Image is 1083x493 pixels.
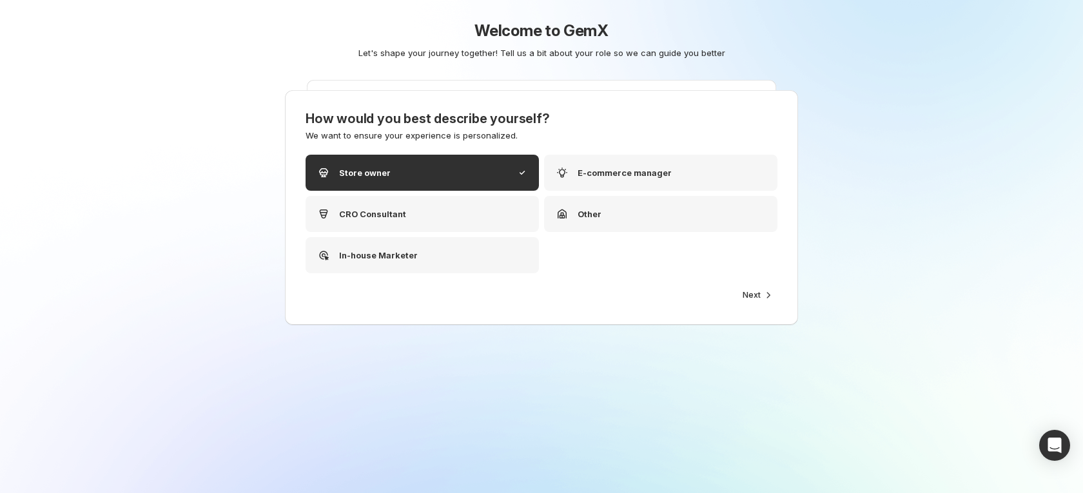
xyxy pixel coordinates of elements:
p: CRO Consultant [339,208,406,220]
h1: Welcome to GemX [235,21,848,41]
p: In-house Marketer [339,249,418,262]
span: Next [743,290,761,300]
h3: How would you best describe yourself? [306,111,777,126]
button: Next [735,286,777,304]
p: Other [578,208,601,220]
p: E-commerce manager [578,166,672,179]
p: Let's shape your journey together! Tell us a bit about your role so we can guide you better [240,46,843,59]
span: We want to ensure your experience is personalized. [306,130,518,140]
p: Store owner [339,166,391,179]
div: Open Intercom Messenger [1039,430,1070,461]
